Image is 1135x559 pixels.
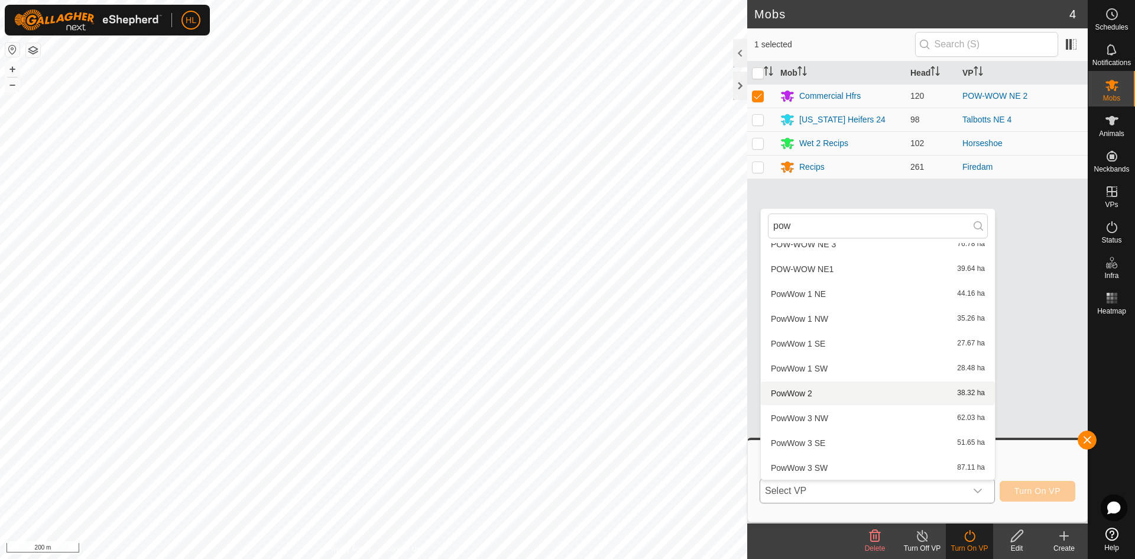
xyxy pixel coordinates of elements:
li: PowWow 1 SE [761,332,995,356]
span: POW-WOW NE1 [771,265,834,273]
p-sorticon: Activate to sort [764,68,773,77]
span: PowWow 3 SW [771,464,828,472]
div: Create [1040,543,1088,554]
div: dropdown trigger [966,479,990,503]
span: HL [186,14,196,27]
span: PowWow 1 NE [771,290,826,298]
button: Map Layers [26,43,40,57]
a: POW-WOW NE 2 [962,91,1027,101]
li: PowWow 3 SE [761,431,995,455]
input: Search (S) [915,32,1058,57]
span: Schedules [1095,24,1128,31]
span: PowWow 1 SE [771,340,825,348]
a: Privacy Policy [327,544,371,554]
span: 76.78 ha [957,240,985,248]
span: Neckbands [1094,166,1129,173]
li: POW-WOW NE 3 [761,232,995,256]
h2: Mobs [754,7,1069,21]
span: 4 [1069,5,1076,23]
li: PowWow 1 NE [761,282,995,306]
span: 98 [910,115,920,124]
a: Horseshoe [962,138,1003,148]
span: Animals [1099,130,1124,137]
span: 35.26 ha [957,315,985,323]
button: + [5,62,20,76]
a: Help [1088,523,1135,556]
a: Talbotts NE 4 [962,115,1011,124]
span: 39.64 ha [957,265,985,273]
li: PowWow 3 NW [761,406,995,430]
th: Head [906,62,958,85]
span: 27.67 ha [957,340,985,348]
span: 51.65 ha [957,439,985,447]
li: PowWow 1 NW [761,307,995,331]
span: Select VP [760,479,966,503]
span: Help [1104,544,1119,551]
p-sorticon: Activate to sort [797,68,807,77]
span: 44.16 ha [957,290,985,298]
span: 102 [910,138,924,148]
span: Status [1101,237,1121,244]
li: PowWow 2 [761,382,995,405]
span: VPs [1105,201,1118,208]
ul: Option List [761,180,995,480]
span: PowWow 3 NW [771,414,828,422]
div: Recips [799,161,825,173]
button: Reset Map [5,43,20,57]
span: POW-WOW NE 3 [771,240,836,248]
span: 1 selected [754,38,915,51]
span: Mobs [1103,95,1120,102]
div: Edit [993,543,1040,554]
span: Infra [1104,272,1118,279]
p-sorticon: Activate to sort [974,68,983,77]
div: Turn Off VP [899,543,946,554]
img: Gallagher Logo [14,9,162,31]
span: 28.48 ha [957,364,985,373]
span: 62.03 ha [957,414,985,422]
span: Delete [865,544,886,552]
span: 38.32 ha [957,389,985,398]
li: PowWow 1 SW [761,357,995,380]
span: PowWow 1 SW [771,364,828,373]
span: PowWow 2 [771,389,812,398]
span: 120 [910,91,924,101]
button: – [5,77,20,92]
div: Turn On VP [946,543,993,554]
div: Commercial Hfrs [799,90,861,102]
span: 261 [910,162,924,172]
a: Firedam [962,162,993,172]
a: Contact Us [385,544,420,554]
p-sorticon: Activate to sort [930,68,940,77]
th: VP [958,62,1088,85]
span: PowWow 1 NW [771,315,828,323]
button: Turn On VP [1000,481,1075,502]
input: Search [768,214,988,238]
span: PowWow 3 SE [771,439,825,447]
span: 87.11 ha [957,464,985,472]
li: PowWow 3 SW [761,456,995,480]
th: Mob [776,62,906,85]
span: Heatmap [1097,308,1126,315]
div: [US_STATE] Heifers 24 [799,114,886,126]
span: Notifications [1092,59,1131,66]
li: POW-WOW NE1 [761,257,995,281]
div: Wet 2 Recips [799,137,848,150]
span: Turn On VP [1014,486,1061,496]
